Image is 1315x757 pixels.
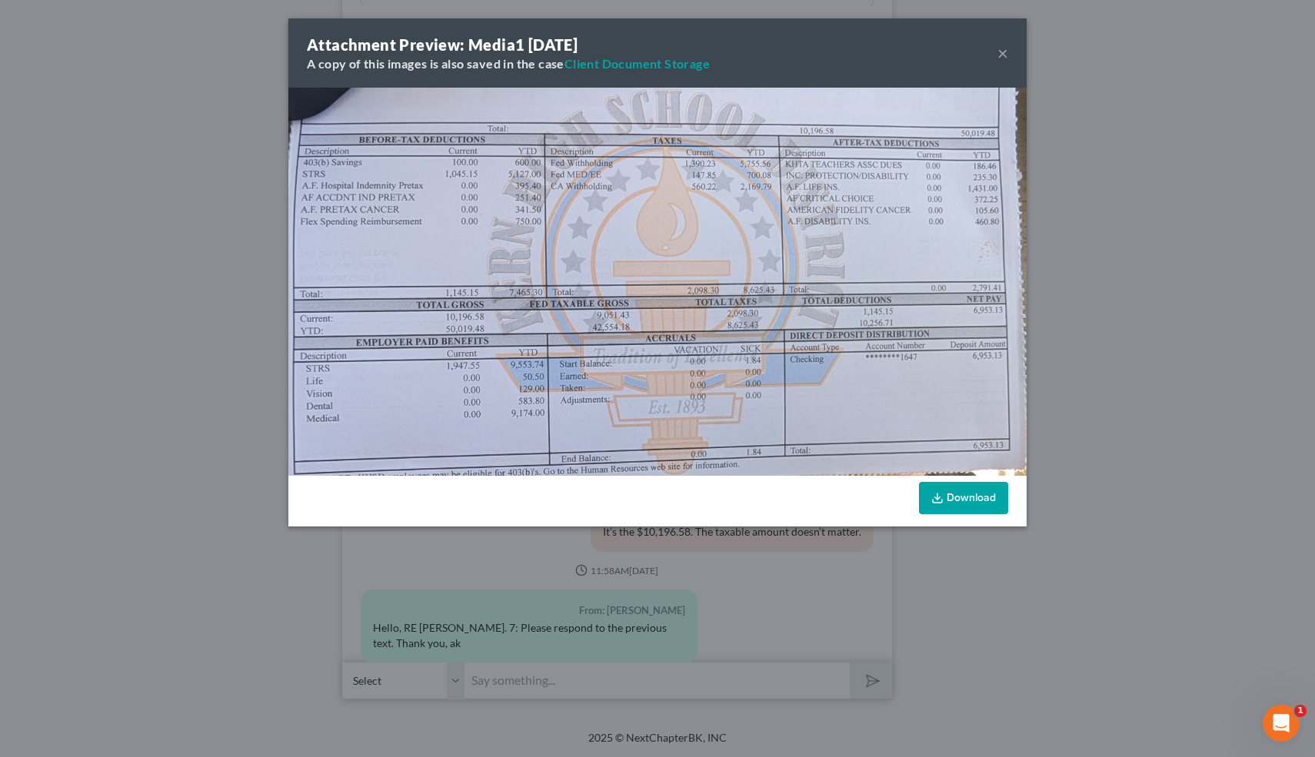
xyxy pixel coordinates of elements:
[919,482,1008,514] a: Download
[307,35,578,54] strong: Attachment Preview: Media1 [DATE]
[1263,705,1300,742] iframe: Intercom live chat
[288,88,1027,476] img: f4c38069-120c-4921-a0ad-249efb8f7479.jpg
[997,44,1008,62] button: ×
[1294,705,1307,717] span: 1
[307,55,710,72] div: A copy of this images is also saved in the case
[564,56,710,71] a: Client Document Storage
